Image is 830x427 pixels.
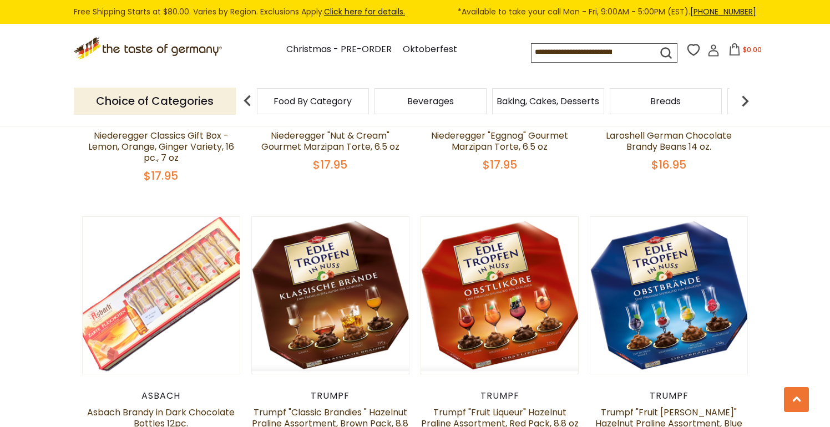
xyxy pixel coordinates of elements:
a: Laroshell German Chocolate Brandy Beans 14 oz. [606,129,732,153]
a: Baking, Cakes, Desserts [497,97,599,105]
div: Trumpf [590,390,748,401]
p: Choice of Categories [74,88,236,115]
span: $16.95 [651,157,686,172]
span: $0.00 [743,45,762,54]
a: Niederegger Classics Gift Box -Lemon, Orange, Ginger Variety, 16 pc., 7 oz [88,129,234,164]
a: Beverages [407,97,454,105]
button: $0.00 [722,43,769,60]
img: Asbach Brandy in Dark Chocolate Bottles 12pc. [83,217,240,374]
a: [PHONE_NUMBER] [690,6,756,17]
span: $17.95 [483,157,517,172]
div: Free Shipping Starts at $80.00. Varies by Region. Exclusions Apply. [74,6,756,18]
img: Trumpf "Fruit Brandy" Hazelnut Praline Assortment, Blue Pack,8.8 oz [590,217,747,374]
img: previous arrow [236,90,259,112]
a: Food By Category [274,97,352,105]
a: Click here for details. [324,6,405,17]
span: $17.95 [144,168,178,184]
img: next arrow [734,90,756,112]
div: Trumpf [421,390,579,401]
a: Christmas - PRE-ORDER [286,42,392,57]
a: Oktoberfest [403,42,457,57]
a: Breads [650,97,681,105]
span: $17.95 [313,157,347,172]
span: *Available to take your call Mon - Fri, 9:00AM - 5:00PM (EST). [458,6,756,18]
a: Niederegger "Eggnog" Gourmet Marzipan Torte, 6.5 oz [431,129,568,153]
div: Trumpf [251,390,409,401]
img: Trumpf "Fruit Liqueur" Hazelnut Praline Assortment, Red Pack, 8.8 oz [421,217,578,374]
a: Niederegger "Nut & Cream" Gourmet Marzipan Torte, 6.5 oz [261,129,399,153]
div: Asbach [82,390,240,401]
img: Trumpf "Classic Brandies " Hazelnut Praline Assortment, Brown Pack, 8.8 oz [252,217,409,374]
